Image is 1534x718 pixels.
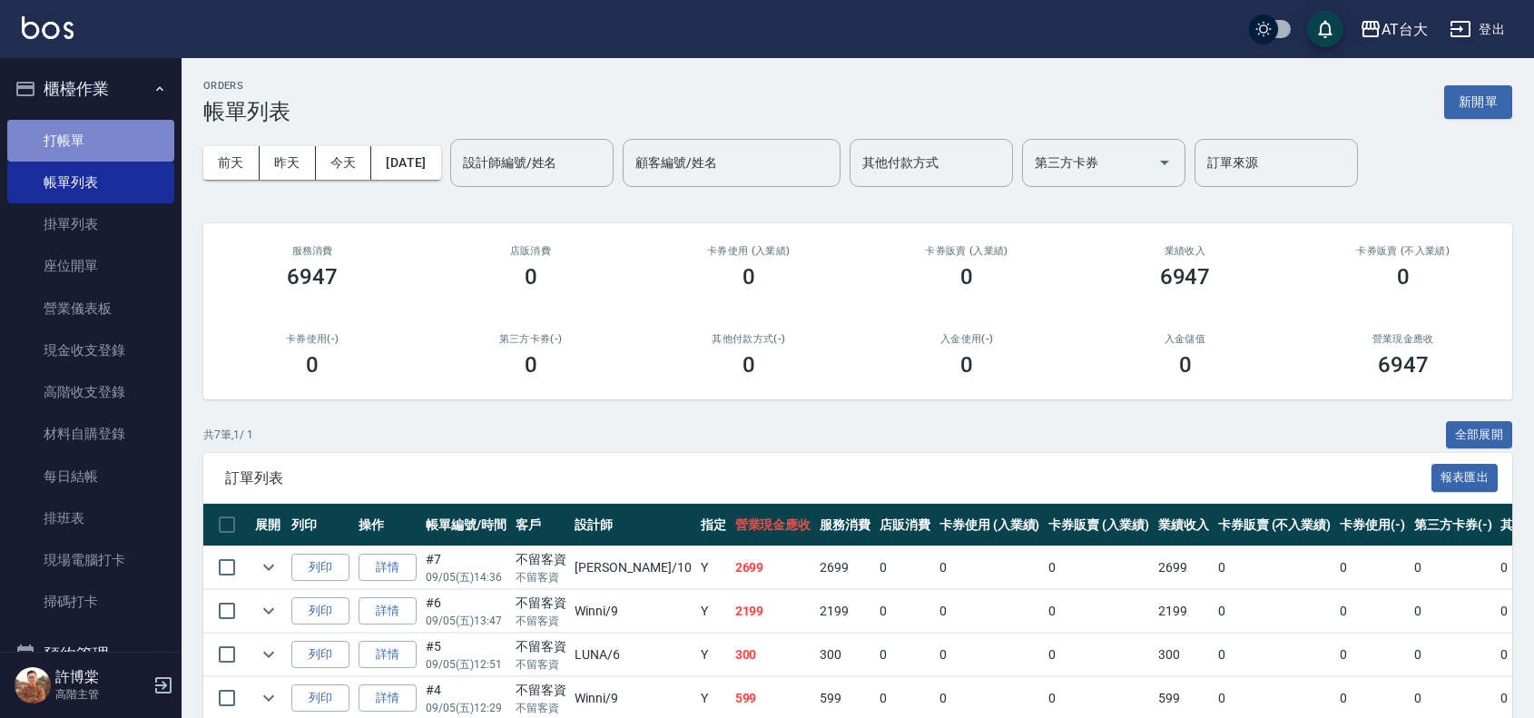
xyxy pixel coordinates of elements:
h3: 帳單列表 [203,99,290,124]
p: 09/05 (五) 13:47 [426,613,506,629]
th: 設計師 [570,504,695,546]
h3: 0 [1179,352,1192,378]
button: expand row [255,641,282,668]
a: 新開單 [1444,93,1512,110]
h2: 入金使用(-) [880,333,1054,345]
td: Y [696,590,731,633]
td: #7 [421,546,511,589]
td: 0 [1410,590,1497,633]
a: 每日結帳 [7,456,174,497]
h2: 卡券販賣 (入業績) [880,245,1054,257]
p: 09/05 (五) 12:51 [426,656,506,673]
a: 現金收支登錄 [7,329,174,371]
td: 2199 [815,590,875,633]
td: 300 [815,634,875,676]
th: 營業現金應收 [731,504,816,546]
td: Y [696,634,731,676]
td: 0 [935,590,1045,633]
img: Logo [22,16,74,39]
a: 帳單列表 [7,162,174,203]
span: 訂單列表 [225,469,1431,487]
td: 2199 [1154,590,1214,633]
button: 列印 [291,554,349,582]
button: AT台大 [1352,11,1435,48]
h2: 入金儲值 [1097,333,1272,345]
td: 0 [1410,546,1497,589]
a: 詳情 [359,597,417,625]
div: 不留客資 [516,681,566,700]
td: #6 [421,590,511,633]
th: 客戶 [511,504,571,546]
p: 高階主管 [55,686,148,703]
p: 不留客資 [516,613,566,629]
button: 櫃檯作業 [7,65,174,113]
a: 詳情 [359,554,417,582]
h2: 第三方卡券(-) [443,333,617,345]
button: 列印 [291,597,349,625]
button: 全部展開 [1446,421,1513,449]
th: 操作 [354,504,421,546]
th: 指定 [696,504,731,546]
a: 詳情 [359,641,417,669]
button: 今天 [316,146,372,180]
th: 服務消費 [815,504,875,546]
td: 2699 [731,546,816,589]
h5: 許博棠 [55,668,148,686]
h3: 0 [525,264,537,290]
button: expand row [255,684,282,712]
button: 新開單 [1444,85,1512,119]
h2: 店販消費 [443,245,617,257]
p: 不留客資 [516,569,566,585]
p: 09/05 (五) 12:29 [426,700,506,716]
h3: 6947 [1378,352,1429,378]
a: 掛單列表 [7,203,174,245]
button: expand row [255,554,282,581]
td: 0 [1214,590,1335,633]
p: 不留客資 [516,700,566,716]
button: 報表匯出 [1431,464,1499,492]
a: 打帳單 [7,120,174,162]
button: 預約管理 [7,631,174,678]
td: 0 [1044,634,1154,676]
h3: 0 [742,264,755,290]
button: [DATE] [371,146,440,180]
div: 不留客資 [516,637,566,656]
th: 卡券販賣 (不入業績) [1214,504,1335,546]
td: 300 [731,634,816,676]
h3: 服務消費 [225,245,399,257]
td: 0 [875,634,935,676]
td: #5 [421,634,511,676]
button: expand row [255,597,282,625]
button: 列印 [291,641,349,669]
th: 展開 [251,504,287,546]
h3: 0 [1397,264,1410,290]
a: 高階收支登錄 [7,371,174,413]
div: 不留客資 [516,594,566,613]
button: 登出 [1442,13,1512,46]
h3: 6947 [1160,264,1211,290]
h2: 營業現金應收 [1316,333,1490,345]
td: 0 [1214,546,1335,589]
a: 座位開單 [7,245,174,287]
button: 列印 [291,684,349,713]
button: 前天 [203,146,260,180]
a: 報表匯出 [1431,468,1499,486]
td: 0 [1214,634,1335,676]
h3: 0 [525,352,537,378]
h2: 卡券販賣 (不入業績) [1316,245,1490,257]
h3: 0 [306,352,319,378]
button: 昨天 [260,146,316,180]
p: 共 7 筆, 1 / 1 [203,427,253,443]
td: 0 [1044,590,1154,633]
h3: 0 [960,264,973,290]
h3: 6947 [287,264,338,290]
th: 業績收入 [1154,504,1214,546]
div: 不留客資 [516,550,566,569]
button: Open [1150,148,1179,177]
td: LUNA /6 [570,634,695,676]
h2: 卡券使用 (入業績) [662,245,836,257]
h2: ORDERS [203,80,290,92]
a: 現場電腦打卡 [7,539,174,581]
td: 2199 [731,590,816,633]
img: Person [15,667,51,703]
